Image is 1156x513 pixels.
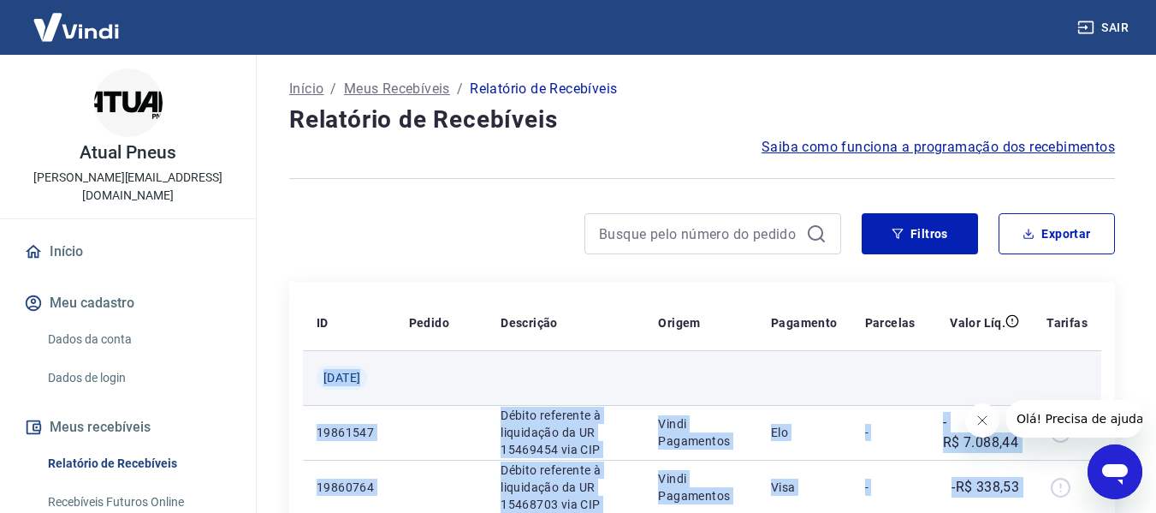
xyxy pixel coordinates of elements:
[771,314,838,331] p: Pagamento
[330,79,336,99] p: /
[409,314,449,331] p: Pedido
[1046,314,1088,331] p: Tarifas
[501,462,631,513] p: Débito referente à liquidação da UR 15468703 via CIP
[762,137,1115,158] a: Saiba como funciona a programação dos recebimentos
[943,412,1019,453] p: -R$ 7.088,44
[1074,12,1135,44] button: Sair
[865,479,916,496] p: -
[658,415,744,450] p: Vindi Pagamentos
[771,479,838,496] p: Visa
[999,213,1115,254] button: Exportar
[951,477,1019,498] p: -R$ 338,53
[501,314,558,331] p: Descrição
[1006,400,1142,438] iframe: Mensagem da empresa
[457,79,463,99] p: /
[41,361,235,396] a: Dados de login
[658,314,700,331] p: Origem
[289,79,323,99] a: Início
[323,369,360,386] span: [DATE]
[21,233,235,271] a: Início
[289,103,1115,137] h4: Relatório de Recebíveis
[344,79,450,99] a: Meus Recebíveis
[317,479,382,496] p: 19860764
[599,221,799,247] input: Busque pelo número do pedido
[317,424,382,441] p: 19861547
[21,1,132,53] img: Vindi
[14,169,242,205] p: [PERSON_NAME][EMAIL_ADDRESS][DOMAIN_NAME]
[865,424,916,441] p: -
[965,403,999,438] iframe: Fechar mensagem
[771,424,838,441] p: Elo
[865,314,916,331] p: Parcelas
[862,213,978,254] button: Filtros
[94,69,163,137] img: b7dbf8c6-a9bd-4944-97d5-addfc2141217.jpeg
[21,409,235,446] button: Meus recebíveis
[317,314,329,331] p: ID
[950,314,1005,331] p: Valor Líq.
[41,446,235,481] a: Relatório de Recebíveis
[470,79,617,99] p: Relatório de Recebíveis
[80,144,175,162] p: Atual Pneus
[21,284,235,322] button: Meu cadastro
[41,322,235,357] a: Dados da conta
[10,12,144,26] span: Olá! Precisa de ajuda?
[658,470,744,504] p: Vindi Pagamentos
[501,407,631,458] p: Débito referente à liquidação da UR 15469454 via CIP
[1088,444,1142,499] iframe: Botão para abrir a janela de mensagens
